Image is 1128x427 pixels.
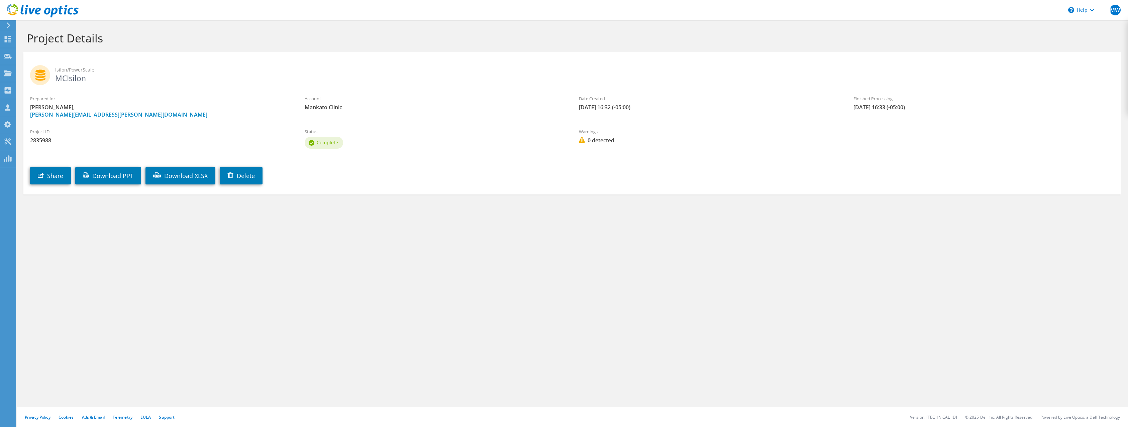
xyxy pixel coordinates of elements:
[910,414,957,420] li: Version: [TECHNICAL_ID]
[159,414,175,420] a: Support
[579,137,840,144] span: 0 detected
[113,414,132,420] a: Telemetry
[965,414,1032,420] li: © 2025 Dell Inc. All Rights Reserved
[305,128,566,135] label: Status
[59,414,74,420] a: Cookies
[1110,5,1121,15] span: MW
[30,104,291,118] span: [PERSON_NAME],
[25,414,50,420] a: Privacy Policy
[30,128,291,135] label: Project ID
[220,167,263,184] a: Delete
[30,95,291,102] label: Prepared for
[27,31,1115,45] h1: Project Details
[305,104,566,111] span: Mankato Clinic
[140,414,151,420] a: EULA
[145,167,215,184] a: Download XLSX
[1040,414,1120,420] li: Powered by Live Optics, a Dell Technology
[55,66,1115,74] span: Isilon/PowerScale
[579,104,840,111] span: [DATE] 16:32 (-05:00)
[853,95,1115,102] label: Finished Processing
[579,128,840,135] label: Warnings
[75,167,141,184] a: Download PPT
[579,95,840,102] label: Date Created
[82,414,105,420] a: Ads & Email
[317,139,338,146] span: Complete
[1068,7,1074,13] svg: \n
[30,65,1115,82] h2: MCIsilon
[30,167,71,184] a: Share
[305,95,566,102] label: Account
[853,104,1115,111] span: [DATE] 16:33 (-05:00)
[30,137,291,144] span: 2835988
[30,111,207,118] a: [PERSON_NAME][EMAIL_ADDRESS][PERSON_NAME][DOMAIN_NAME]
